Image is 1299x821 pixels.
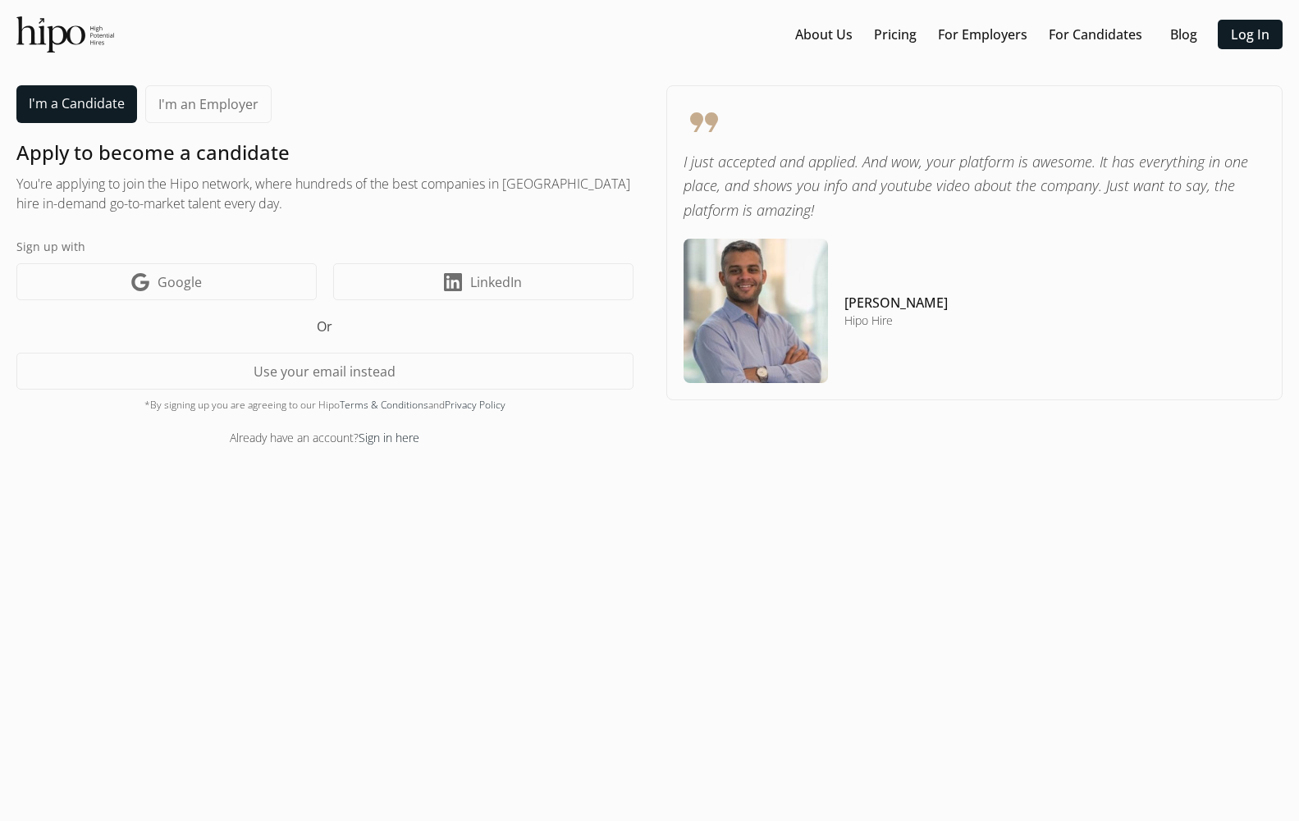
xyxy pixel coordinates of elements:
[470,272,522,292] span: LinkedIn
[1218,20,1283,49] button: Log In
[16,317,633,336] h5: Or
[844,312,948,329] h5: Hipo Hire
[931,20,1034,49] button: For Employers
[684,239,828,383] img: testimonial-image
[16,398,633,413] div: *By signing up you are agreeing to our Hipo and
[1170,25,1197,44] a: Blog
[16,16,114,52] img: official-logo
[874,25,917,44] a: Pricing
[16,85,137,123] a: I'm a Candidate
[795,25,853,44] a: About Us
[16,238,633,255] label: Sign up with
[1049,25,1142,44] a: For Candidates
[16,353,633,390] button: Use your email instead
[1042,20,1149,49] button: For Candidates
[867,20,923,49] button: Pricing
[145,85,272,123] a: I'm an Employer
[359,430,419,445] a: Sign in here
[158,272,202,292] span: Google
[16,174,633,213] h2: You're applying to join the Hipo network, where hundreds of the best companies in [GEOGRAPHIC_DAT...
[16,263,317,300] a: Google
[789,20,859,49] button: About Us
[16,429,633,446] div: Already have an account?
[340,398,428,412] a: Terms & Conditions
[938,25,1027,44] a: For Employers
[844,293,948,312] h4: [PERSON_NAME]
[684,103,1266,142] span: format_quote
[16,139,633,166] h1: Apply to become a candidate
[1157,20,1210,49] button: Blog
[445,398,505,412] a: Privacy Policy
[333,263,633,300] a: LinkedIn
[1231,25,1269,44] a: Log In
[684,150,1266,222] p: I just accepted and applied. And wow, your platform is awesome. It has everything in one place, a...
